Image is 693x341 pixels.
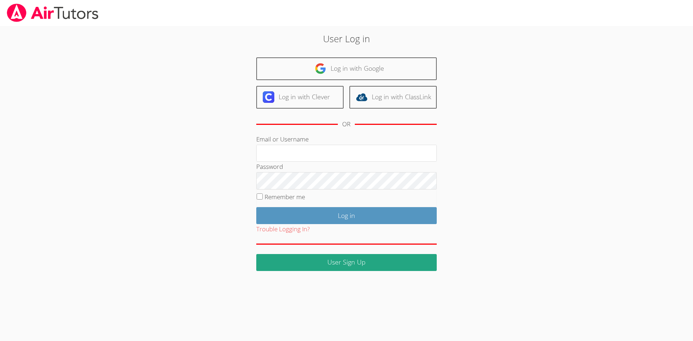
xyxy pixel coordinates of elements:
img: airtutors_banner-c4298cdbf04f3fff15de1276eac7730deb9818008684d7c2e4769d2f7ddbe033.png [6,4,99,22]
img: google-logo-50288ca7cdecda66e5e0955fdab243c47b7ad437acaf1139b6f446037453330a.svg [315,63,326,74]
a: Log in with Clever [256,86,344,109]
input: Log in [256,207,437,224]
img: classlink-logo-d6bb404cc1216ec64c9a2012d9dc4662098be43eaf13dc465df04b49fa7ab582.svg [356,91,367,103]
div: OR [342,119,350,130]
button: Trouble Logging In? [256,224,310,235]
a: User Sign Up [256,254,437,271]
img: clever-logo-6eab21bc6e7a338710f1a6ff85c0baf02591cd810cc4098c63d3a4b26e2feb20.svg [263,91,274,103]
a: Log in with ClassLink [349,86,437,109]
label: Remember me [265,193,305,201]
label: Email or Username [256,135,309,143]
h2: User Log in [160,32,534,45]
a: Log in with Google [256,57,437,80]
label: Password [256,162,283,171]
